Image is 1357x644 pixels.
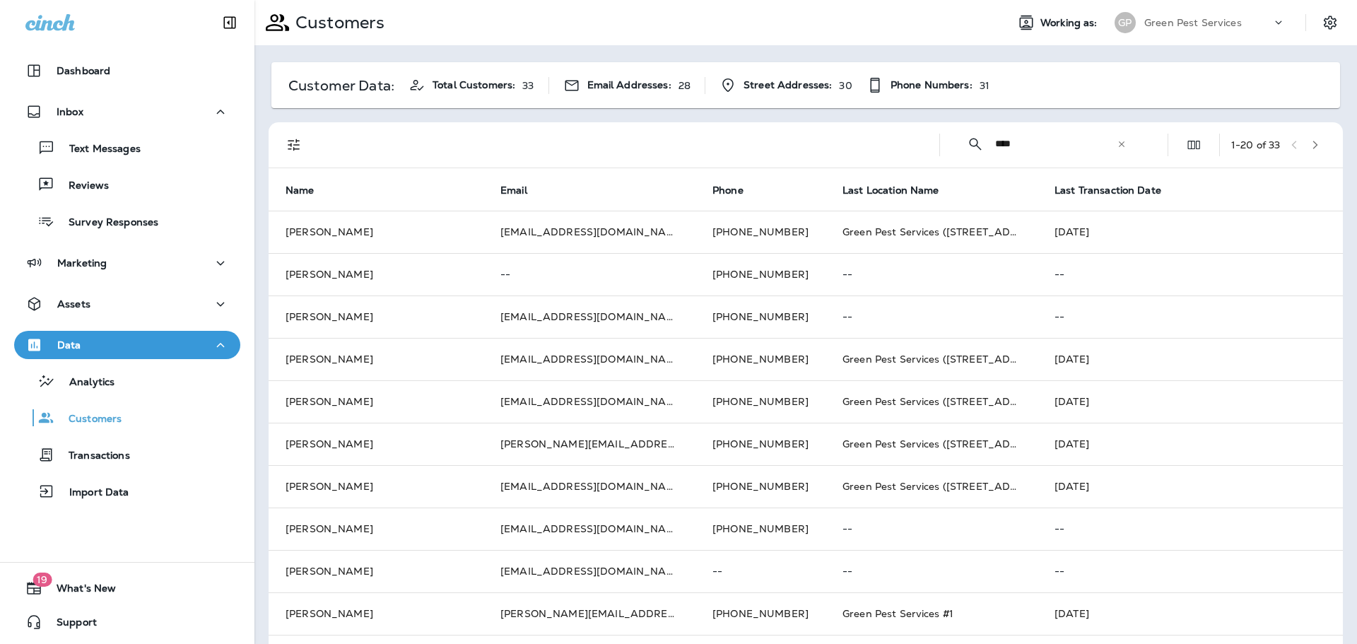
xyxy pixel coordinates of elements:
span: Green Pest Services ([STREET_ADDRESS]) [842,353,1052,365]
button: Dashboard [14,57,240,85]
p: Marketing [57,257,107,269]
td: [PERSON_NAME] [269,211,483,253]
p: Inbox [57,106,83,117]
span: Total Customers: [433,79,515,91]
td: [EMAIL_ADDRESS][DOMAIN_NAME] [483,508,695,550]
p: Transactions [54,450,130,463]
p: Analytics [55,376,114,390]
span: Green Pest Services ([STREET_ADDRESS]) [842,480,1052,493]
td: [PERSON_NAME] [269,423,483,465]
button: Reviews [14,170,240,199]
span: Name [286,185,315,197]
button: Collapse Sidebar [210,8,249,37]
p: Import Data [55,486,129,500]
button: Import Data [14,476,240,506]
td: [EMAIL_ADDRESS][DOMAIN_NAME] [483,211,695,253]
td: [PHONE_NUMBER] [695,423,826,465]
td: [DATE] [1038,423,1343,465]
td: [EMAIL_ADDRESS][DOMAIN_NAME] [483,380,695,423]
p: -- [1055,269,1326,280]
td: [PERSON_NAME] [269,465,483,508]
span: Email [500,185,527,197]
td: [PERSON_NAME] [269,338,483,380]
p: Reviews [54,180,109,193]
span: Support [42,616,97,633]
p: -- [842,566,1021,577]
p: -- [842,311,1021,322]
button: Data [14,331,240,359]
span: Phone Numbers: [891,79,973,91]
span: What's New [42,582,116,599]
td: [DATE] [1038,338,1343,380]
span: Street Addresses: [744,79,832,91]
p: Data [57,339,81,351]
td: [PERSON_NAME] [269,295,483,338]
p: -- [1055,566,1326,577]
span: Last Transaction Date [1055,185,1161,197]
p: 33 [522,80,534,91]
span: Green Pest Services #1 [842,607,953,620]
span: Working as: [1040,17,1100,29]
td: [PERSON_NAME] [269,550,483,592]
button: Text Messages [14,133,240,163]
span: Green Pest Services ([STREET_ADDRESS]) [842,395,1052,408]
td: [EMAIL_ADDRESS][DOMAIN_NAME] [483,550,695,592]
p: -- [712,566,809,577]
p: Assets [57,298,90,310]
p: Dashboard [57,65,110,76]
button: Assets [14,290,240,318]
p: Survey Responses [54,216,158,230]
span: Green Pest Services ([STREET_ADDRESS]) [842,438,1052,450]
td: [PHONE_NUMBER] [695,508,826,550]
span: Phone [712,185,744,197]
td: [PHONE_NUMBER] [695,295,826,338]
td: [EMAIL_ADDRESS][DOMAIN_NAME] [483,338,695,380]
p: Text Messages [55,143,141,156]
button: Survey Responses [14,206,240,236]
button: Inbox [14,98,240,126]
button: Transactions [14,440,240,469]
td: [PERSON_NAME] [269,592,483,635]
td: [EMAIL_ADDRESS][DOMAIN_NAME] [483,465,695,508]
p: -- [842,269,1021,280]
td: [PERSON_NAME] [269,508,483,550]
div: 1 - 20 of 33 [1231,139,1280,151]
td: [PERSON_NAME] [269,380,483,423]
p: Customers [54,413,122,426]
span: Email [500,184,546,197]
button: Marketing [14,249,240,277]
p: 30 [839,80,852,91]
td: [PHONE_NUMBER] [695,338,826,380]
span: Last Transaction Date [1055,184,1180,197]
button: Support [14,608,240,636]
td: [DATE] [1038,592,1343,635]
td: [PHONE_NUMBER] [695,253,826,295]
p: -- [1055,311,1326,322]
div: GP [1115,12,1136,33]
td: [DATE] [1038,465,1343,508]
button: 19What's New [14,574,240,602]
p: -- [500,269,678,280]
span: Last Location Name [842,184,958,197]
button: Collapse Search [961,130,989,158]
td: [DATE] [1038,380,1343,423]
button: Analytics [14,366,240,396]
button: Customers [14,403,240,433]
p: -- [842,523,1021,534]
td: [PERSON_NAME][EMAIL_ADDRESS][PERSON_NAME][DOMAIN_NAME] [483,592,695,635]
p: 28 [678,80,691,91]
td: [PHONE_NUMBER] [695,592,826,635]
span: Green Pest Services ([STREET_ADDRESS]) [842,226,1052,238]
td: [PHONE_NUMBER] [695,465,826,508]
p: Customer Data: [288,80,394,91]
button: Settings [1317,10,1343,35]
td: [PHONE_NUMBER] [695,380,826,423]
p: Customers [290,12,384,33]
span: 19 [33,573,52,587]
button: Edit Fields [1180,131,1208,159]
p: -- [1055,523,1326,534]
td: [DATE] [1038,211,1343,253]
td: [PHONE_NUMBER] [695,211,826,253]
p: 31 [980,80,989,91]
span: Phone [712,184,762,197]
